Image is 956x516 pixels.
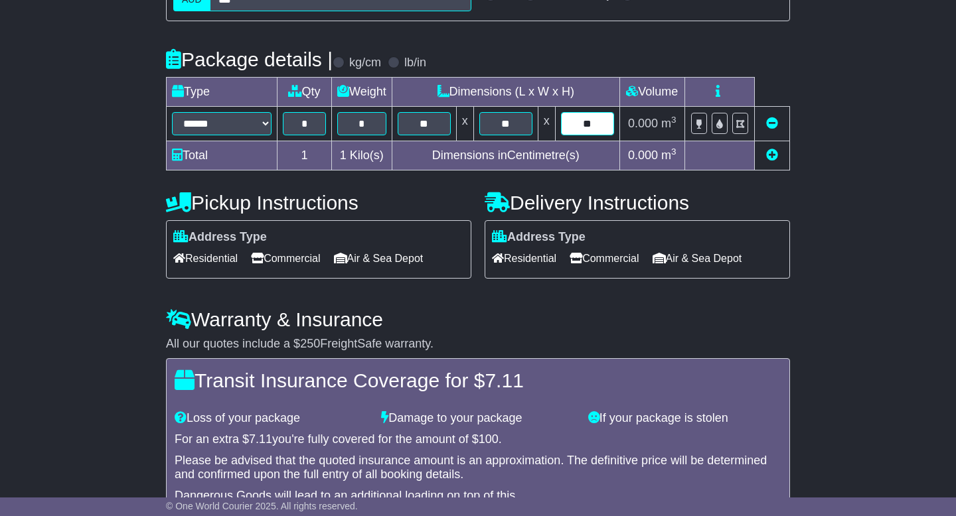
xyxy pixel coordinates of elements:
a: Remove this item [766,117,778,130]
h4: Pickup Instructions [166,192,471,214]
span: 0.000 [628,149,658,162]
td: Weight [332,78,392,107]
sup: 3 [671,115,677,125]
label: Address Type [492,230,586,245]
h4: Warranty & Insurance [166,308,790,330]
span: Air & Sea Depot [334,248,424,269]
td: x [538,107,555,141]
div: Dangerous Goods will lead to an additional loading on top of this. [175,489,781,503]
span: 0.000 [628,117,658,130]
h4: Package details | [166,48,333,70]
div: All our quotes include a $ FreightSafe warranty. [166,337,790,352]
span: 250 [300,337,320,350]
td: Volume [619,78,684,107]
span: m [661,117,677,130]
h4: Transit Insurance Coverage for $ [175,369,781,391]
td: Qty [278,78,332,107]
td: Dimensions (L x W x H) [392,78,619,107]
label: lb/in [404,56,426,70]
h4: Delivery Instructions [485,192,790,214]
span: Commercial [251,248,320,269]
td: 1 [278,141,332,170]
div: Please be advised that the quoted insurance amount is an approximation. The definitive price will... [175,454,781,482]
td: Dimensions in Centimetre(s) [392,141,619,170]
span: 7.11 [249,432,272,446]
span: m [661,149,677,162]
div: For an extra $ you're fully covered for the amount of $ . [175,432,781,447]
span: Air & Sea Depot [653,248,742,269]
span: © One World Courier 2025. All rights reserved. [166,501,358,511]
span: Commercial [570,248,639,269]
div: Damage to your package [374,411,581,426]
td: Type [167,78,278,107]
span: 1 [340,149,347,162]
sup: 3 [671,147,677,157]
div: Loss of your package [168,411,374,426]
a: Add new item [766,149,778,162]
div: If your package is stolen [582,411,788,426]
td: x [456,107,473,141]
span: Residential [492,248,556,269]
span: 100 [479,432,499,446]
span: 7.11 [485,369,523,391]
td: Kilo(s) [332,141,392,170]
span: Residential [173,248,238,269]
td: Total [167,141,278,170]
label: Address Type [173,230,267,245]
label: kg/cm [349,56,381,70]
